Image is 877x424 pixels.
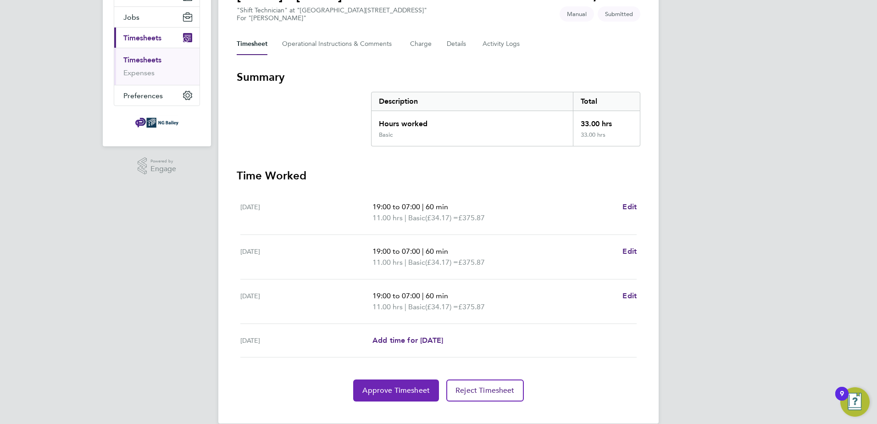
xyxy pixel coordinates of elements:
[422,202,424,211] span: |
[425,302,458,311] span: (£34.17) =
[114,28,200,48] button: Timesheets
[426,202,448,211] span: 60 min
[114,85,200,106] button: Preferences
[240,335,372,346] div: [DATE]
[237,33,267,55] button: Timesheet
[458,302,485,311] span: £375.87
[379,131,393,139] div: Basic
[447,33,468,55] button: Details
[573,131,640,146] div: 33.00 hrs
[282,33,395,55] button: Operational Instructions & Comments
[372,302,403,311] span: 11.00 hrs
[405,258,406,267] span: |
[573,92,640,111] div: Total
[410,33,432,55] button: Charge
[372,291,420,300] span: 19:00 to 07:00
[622,201,637,212] a: Edit
[840,394,844,406] div: 9
[622,247,637,256] span: Edit
[458,258,485,267] span: £375.87
[150,157,176,165] span: Powered by
[408,301,425,312] span: Basic
[455,386,515,395] span: Reject Timesheet
[573,111,640,131] div: 33.00 hrs
[446,379,524,402] button: Reject Timesheet
[422,247,424,256] span: |
[560,6,594,22] span: This timesheet was manually created.
[598,6,640,22] span: This timesheet is Submitted.
[240,290,372,312] div: [DATE]
[237,168,640,183] h3: Time Worked
[237,14,427,22] div: For "[PERSON_NAME]"
[408,212,425,223] span: Basic
[123,56,161,64] a: Timesheets
[114,115,200,130] a: Go to home page
[840,387,870,417] button: Open Resource Center, 9 new notifications
[371,92,640,146] div: Summary
[372,92,573,111] div: Description
[237,70,640,402] section: Timesheet
[372,213,403,222] span: 11.00 hrs
[123,33,161,42] span: Timesheets
[150,165,176,173] span: Engage
[114,48,200,85] div: Timesheets
[622,246,637,257] a: Edit
[425,258,458,267] span: (£34.17) =
[135,115,178,130] img: ngbailey-logo-retina.png
[237,70,640,84] h3: Summary
[422,291,424,300] span: |
[458,213,485,222] span: £375.87
[138,157,177,175] a: Powered byEngage
[425,213,458,222] span: (£34.17) =
[114,7,200,27] button: Jobs
[237,6,427,22] div: "Shift Technician" at "[GEOGRAPHIC_DATA][STREET_ADDRESS]"
[372,247,420,256] span: 19:00 to 07:00
[483,33,521,55] button: Activity Logs
[240,201,372,223] div: [DATE]
[408,257,425,268] span: Basic
[426,247,448,256] span: 60 min
[622,291,637,300] span: Edit
[426,291,448,300] span: 60 min
[362,386,430,395] span: Approve Timesheet
[240,246,372,268] div: [DATE]
[372,258,403,267] span: 11.00 hrs
[372,202,420,211] span: 19:00 to 07:00
[372,335,443,346] a: Add time for [DATE]
[622,202,637,211] span: Edit
[622,290,637,301] a: Edit
[372,336,443,345] span: Add time for [DATE]
[123,13,139,22] span: Jobs
[123,68,155,77] a: Expenses
[405,213,406,222] span: |
[372,111,573,131] div: Hours worked
[123,91,163,100] span: Preferences
[405,302,406,311] span: |
[353,379,439,402] button: Approve Timesheet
